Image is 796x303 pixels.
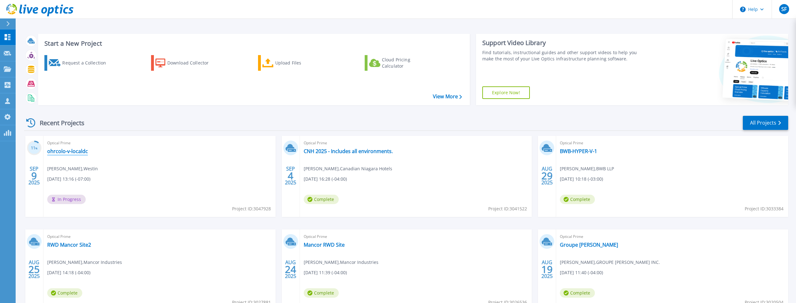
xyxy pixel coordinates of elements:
[167,57,217,69] div: Download Collector
[47,242,91,248] a: RWD Mancor Site2
[47,259,122,266] span: [PERSON_NAME] , Mancor Industries
[541,267,553,272] span: 19
[304,259,378,266] span: [PERSON_NAME] , Mancor Industries
[560,176,603,182] span: [DATE] 10:18 (-03:00)
[28,164,40,187] div: SEP 2025
[304,242,345,248] a: Mancor RWD Site
[541,173,553,178] span: 29
[560,269,603,276] span: [DATE] 11:40 (-04:00)
[28,258,40,281] div: AUG 2025
[304,176,347,182] span: [DATE] 16:28 (-04:00)
[365,55,434,71] a: Cloud Pricing Calculator
[433,94,462,100] a: View More
[62,57,112,69] div: Request a Collection
[47,140,272,146] span: Optical Prime
[44,55,114,71] a: Request a Collection
[47,288,82,298] span: Complete
[560,195,595,204] span: Complete
[304,288,339,298] span: Complete
[47,269,90,276] span: [DATE] 14:18 (-04:00)
[47,195,86,204] span: In Progress
[24,115,93,131] div: Recent Projects
[285,164,297,187] div: SEP 2025
[258,55,328,71] a: Upload Files
[560,242,618,248] a: Groupe [PERSON_NAME]
[285,267,296,272] span: 24
[488,205,527,212] span: Project ID: 3041522
[304,140,528,146] span: Optical Prime
[743,116,788,130] a: All Projects
[560,288,595,298] span: Complete
[31,173,37,178] span: 9
[47,148,88,154] a: ohrcolo-v-localdc
[541,258,553,281] div: AUG 2025
[304,148,393,154] a: CNH 2025 - Includes all environments.
[560,140,784,146] span: Optical Prime
[28,267,40,272] span: 25
[304,165,392,172] span: [PERSON_NAME] , Canadian Niagara Hotels
[541,164,553,187] div: AUG 2025
[560,259,660,266] span: [PERSON_NAME] , GROUPE [PERSON_NAME] INC.
[304,233,528,240] span: Optical Prime
[27,145,42,152] h3: 11
[482,86,530,99] a: Explore Now!
[285,258,297,281] div: AUG 2025
[382,57,432,69] div: Cloud Pricing Calculator
[304,269,347,276] span: [DATE] 11:39 (-04:00)
[288,173,293,178] span: 4
[560,165,614,172] span: [PERSON_NAME] , BWB LLP
[47,233,272,240] span: Optical Prime
[781,7,787,12] span: SF
[304,195,339,204] span: Complete
[44,40,462,47] h3: Start a New Project
[232,205,271,212] span: Project ID: 3047928
[745,205,783,212] span: Project ID: 3033384
[482,39,644,47] div: Support Video Library
[482,49,644,62] div: Find tutorials, instructional guides and other support videos to help you make the most of your L...
[35,146,38,150] span: %
[151,55,221,71] a: Download Collector
[47,176,90,182] span: [DATE] 13:16 (-07:00)
[47,165,98,172] span: [PERSON_NAME] , Westin
[560,233,784,240] span: Optical Prime
[560,148,597,154] a: BWB-HYPER-V-1
[275,57,325,69] div: Upload Files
